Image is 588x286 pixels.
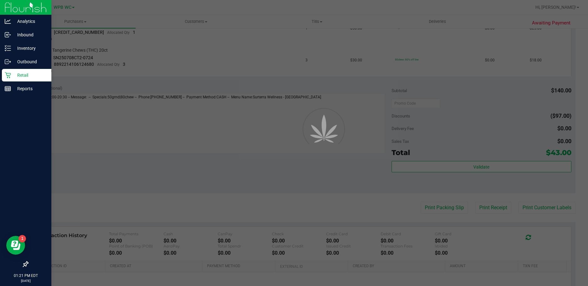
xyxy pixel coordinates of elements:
[11,44,49,52] p: Inventory
[5,45,11,51] inline-svg: Inventory
[18,235,26,242] iframe: Resource center unread badge
[5,59,11,65] inline-svg: Outbound
[11,31,49,39] p: Inbound
[6,236,25,255] iframe: Resource center
[5,86,11,92] inline-svg: Reports
[11,85,49,92] p: Reports
[3,278,49,283] p: [DATE]
[11,18,49,25] p: Analytics
[5,72,11,78] inline-svg: Retail
[3,273,49,278] p: 01:21 PM EDT
[11,58,49,65] p: Outbound
[11,71,49,79] p: Retail
[5,18,11,24] inline-svg: Analytics
[5,32,11,38] inline-svg: Inbound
